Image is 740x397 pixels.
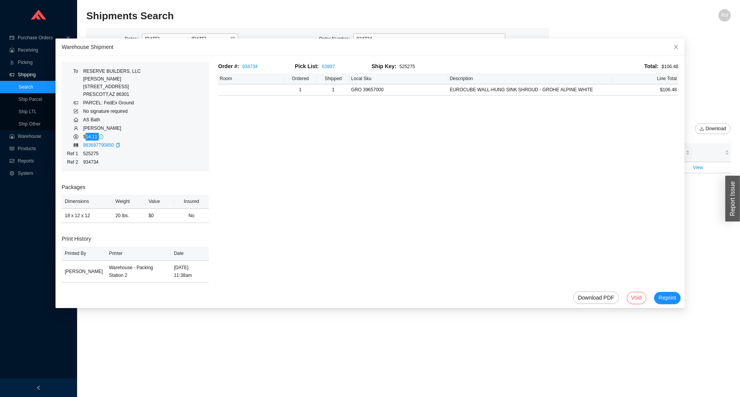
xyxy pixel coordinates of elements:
[350,84,448,95] td: GRO 39657000
[573,291,619,304] a: Download PDF
[317,84,350,95] td: 1
[9,171,15,176] span: setting
[74,126,78,131] span: user
[18,56,64,69] span: Picking
[612,84,678,95] td: $106.48
[83,142,114,148] a: 883687790850
[450,86,611,94] div: EUROCUBE WALL-HUNG SINK SHROUD - GROHE ALPINE WHITE
[174,194,209,209] th: Insured
[627,292,646,304] button: Void
[74,109,78,114] span: form
[18,84,33,90] a: Search
[62,261,106,283] td: [PERSON_NAME]
[83,124,141,132] td: [PERSON_NAME]
[106,246,171,261] th: Printer
[83,149,141,158] td: 525275
[83,67,141,98] div: RESERVE BUILDERS, LLC [PERSON_NAME] [STREET_ADDRESS] PRESCOTT , AZ 86301
[18,142,64,155] span: Products
[691,143,731,162] th: undefined sortable
[36,385,41,390] span: left
[700,126,704,132] span: download
[372,63,397,69] span: Ship Key:
[631,293,642,302] span: Void
[83,132,141,141] td: $14.11
[62,235,209,243] h3: Print History
[74,134,78,139] span: dollar
[18,167,64,179] span: System
[67,158,83,166] td: Ref 2
[448,62,678,71] div: $106.48
[578,292,614,303] span: Download PDF
[67,149,83,158] td: Ref 1
[62,43,678,51] div: Warehouse Shipment
[350,73,448,84] th: Local Sku
[116,141,120,149] div: Copy
[668,39,684,55] button: Close
[192,35,230,43] input: To
[62,183,209,192] h3: Packages
[145,194,174,209] th: Value
[448,73,612,84] th: Description
[18,130,64,142] span: Warehouse
[18,155,64,167] span: Reports
[171,261,209,283] td: [DATE] 11:38am
[18,109,37,114] a: Ship LTL
[322,64,335,69] a: 63997
[62,209,113,223] td: 18 x 12 x 12
[9,35,15,40] span: credit-card
[18,44,64,56] span: Receiving
[295,63,319,69] span: Pick List:
[174,209,209,223] td: No
[74,117,78,122] span: home
[18,32,64,44] span: Purchase Orders
[185,36,190,42] span: to
[673,44,679,50] span: close
[83,158,141,166] td: 934734
[145,209,174,223] td: $0
[99,134,103,139] span: info-circle
[86,9,570,23] h2: Shipments Search
[242,64,257,69] a: 934734
[18,69,64,81] span: Shipping
[319,34,353,44] label: Order Number
[62,246,106,261] th: Printed By
[74,143,78,147] span: barcode
[284,73,317,84] th: Ordered
[284,84,317,95] td: 1
[106,261,171,283] td: Warehouse - Packing Station 2
[9,146,15,151] span: read
[171,246,209,261] th: Date
[185,36,190,42] span: swap-right
[693,165,703,170] a: View
[654,292,681,304] button: Reprint
[706,125,726,132] span: Download
[218,63,239,69] span: Order #:
[67,67,83,99] td: To
[372,62,448,71] div: 525275
[113,209,146,223] td: 20 lbs.
[612,73,678,84] th: Line Total
[317,73,350,84] th: Shipped
[125,34,142,44] label: Dates
[18,97,42,102] a: Ship Parcel
[721,9,728,22] span: RM
[9,159,15,163] span: fund
[113,194,146,209] th: Weight
[644,63,659,69] span: Total:
[18,121,40,127] a: Ship Other
[116,143,120,147] span: copy
[83,107,141,116] td: No signature required
[62,194,113,209] th: Dimensions
[145,35,183,43] input: From
[83,116,141,124] td: AS Bath
[659,293,676,302] span: Reprint
[218,73,284,84] th: Room
[695,123,731,134] button: downloadDownload
[83,99,141,107] td: PARCEL: FedEx Ground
